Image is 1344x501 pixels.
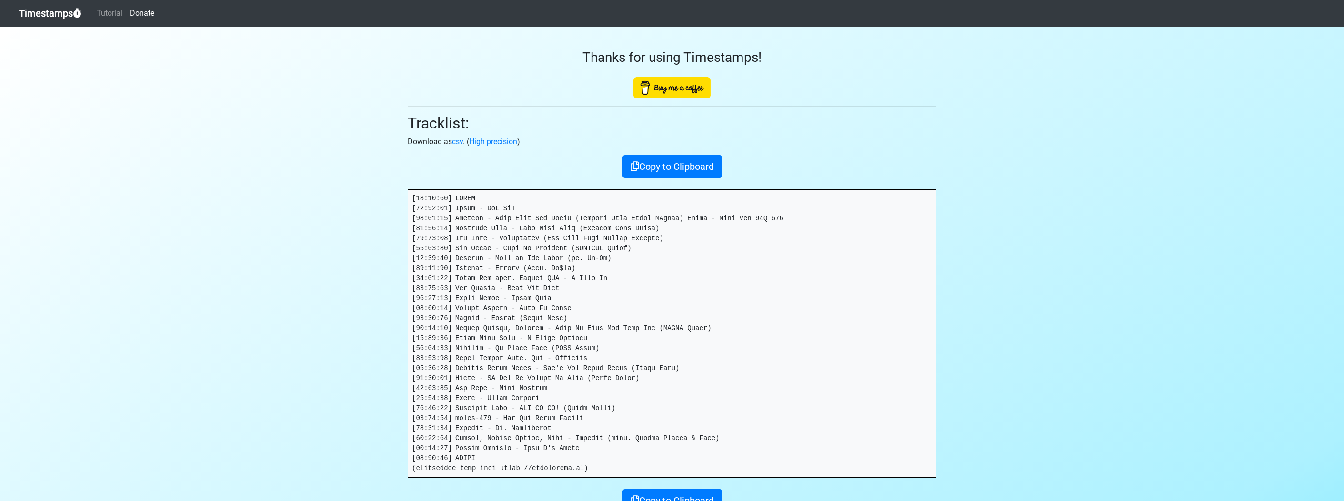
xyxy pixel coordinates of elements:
h2: Tracklist: [408,114,936,132]
a: Donate [126,4,158,23]
a: High precision [469,137,517,146]
p: Download as . ( ) [408,136,936,147]
pre: [18:10:60] LOREM [72:92:01] Ipsum - DoL SiT [98:01:15] Ametcon - Adip Elit Sed Doeiu (Tempori Utl... [408,190,936,477]
h3: Thanks for using Timestamps! [408,49,936,66]
a: Timestamps [19,4,81,23]
a: csv [452,137,463,146]
a: Tutorial [93,4,126,23]
img: Buy Me A Coffee [633,77,711,98]
button: Copy to Clipboard [622,155,722,178]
